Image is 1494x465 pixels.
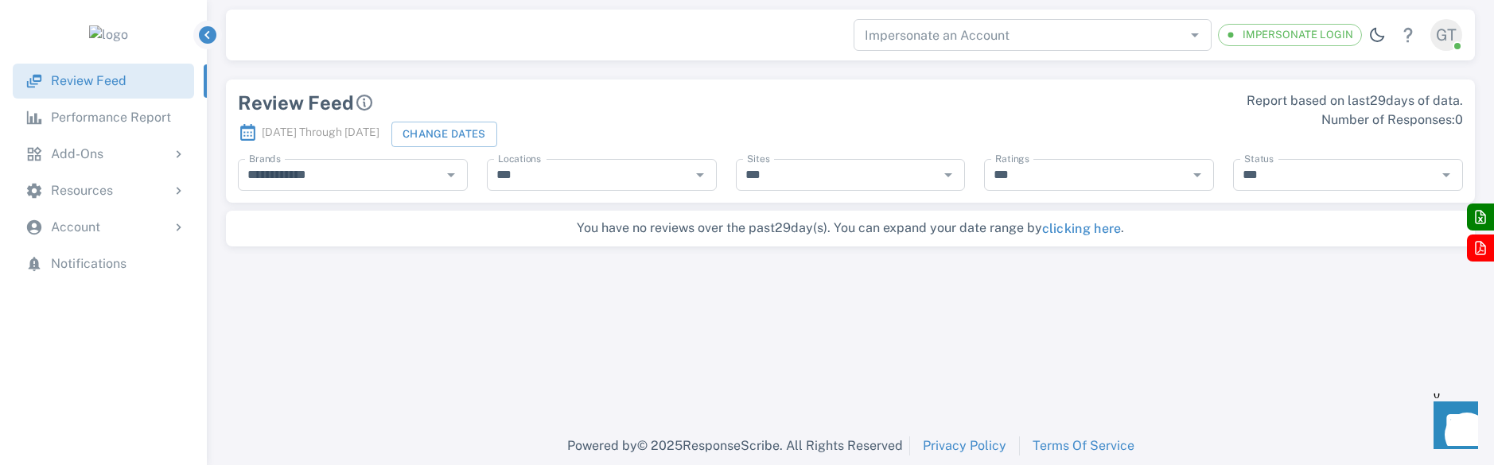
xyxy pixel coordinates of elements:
[1244,152,1274,165] label: Status
[860,110,1463,130] p: Number of Responses: 0
[747,152,770,165] label: Sites
[860,91,1463,110] p: Report based on last 29 days of data.
[1033,436,1134,455] a: Terms Of Service
[51,72,126,91] p: Review Feed
[51,218,100,237] p: Account
[995,152,1029,165] label: Ratings
[923,436,1006,455] a: Privacy Policy
[13,173,194,208] div: Resources
[13,246,194,281] a: Notifications
[1392,19,1424,51] a: Help Center
[937,164,959,186] button: Open
[567,436,903,455] p: Powered by © 2025 ResponseScribe. All Rights Reserved
[51,181,113,200] p: Resources
[234,219,1467,238] p: You have no reviews over the past 29 day(s). You can expand your date range by .
[1042,219,1122,238] button: clicking here
[89,25,128,45] img: logo
[391,122,497,147] button: Change Dates
[1186,164,1208,186] button: Open
[51,145,103,164] p: Add-Ons
[238,118,379,148] p: [DATE] Through [DATE]
[13,137,194,172] div: Add-Ons
[689,164,711,186] button: Open
[1418,393,1487,462] iframe: Front Chat
[13,210,194,245] div: Account
[249,152,281,165] label: Brands
[238,91,841,114] div: Review Feed
[1467,234,1494,262] button: Export to PDF
[1467,203,1494,231] button: Export to Excel
[498,152,541,165] label: Locations
[1435,164,1457,186] button: Open
[13,100,194,135] a: Performance Report
[51,108,171,127] p: Performance Report
[440,164,462,186] button: Open
[1235,27,1361,43] span: Impersonate Login
[51,254,126,273] p: Notifications
[1430,19,1462,51] div: GT
[13,64,194,99] a: Review Feed
[1184,24,1206,46] button: Open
